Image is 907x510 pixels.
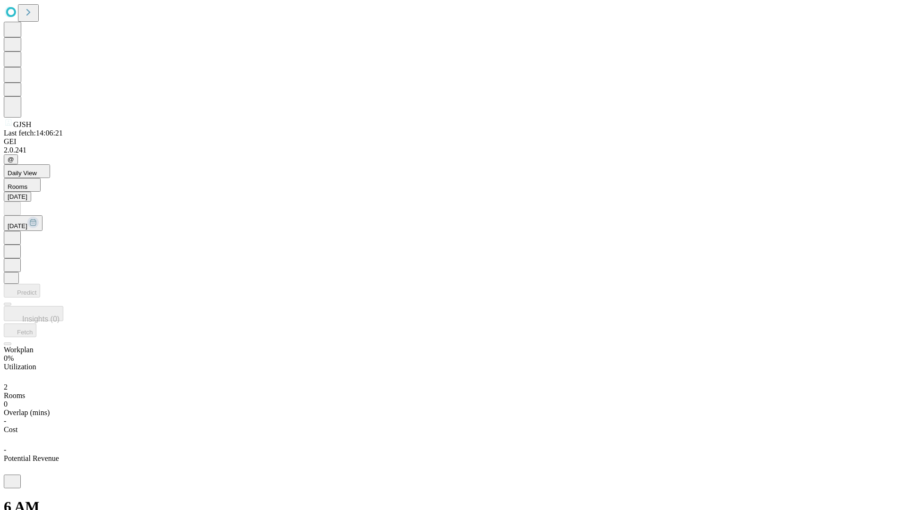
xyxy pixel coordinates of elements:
span: Cost [4,425,17,433]
span: Rooms [4,391,25,399]
button: Daily View [4,164,50,178]
button: Predict [4,284,40,297]
span: Utilization [4,363,36,371]
button: Rooms [4,178,41,192]
button: Insights (0) [4,306,63,321]
button: @ [4,154,18,164]
span: Last fetch: 14:06:21 [4,129,63,137]
button: Fetch [4,323,36,337]
button: [DATE] [4,192,31,202]
span: 2 [4,383,8,391]
span: GJSH [13,120,31,128]
button: [DATE] [4,215,43,231]
span: - [4,417,6,425]
span: Daily View [8,170,37,177]
span: Insights (0) [22,315,60,323]
span: - [4,446,6,454]
span: 0 [4,400,8,408]
span: [DATE] [8,222,27,229]
span: Overlap (mins) [4,408,50,416]
span: 0% [4,354,14,362]
span: Workplan [4,346,34,354]
div: GEI [4,137,903,146]
span: @ [8,156,14,163]
span: Potential Revenue [4,454,59,462]
span: Rooms [8,183,27,190]
div: 2.0.241 [4,146,903,154]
